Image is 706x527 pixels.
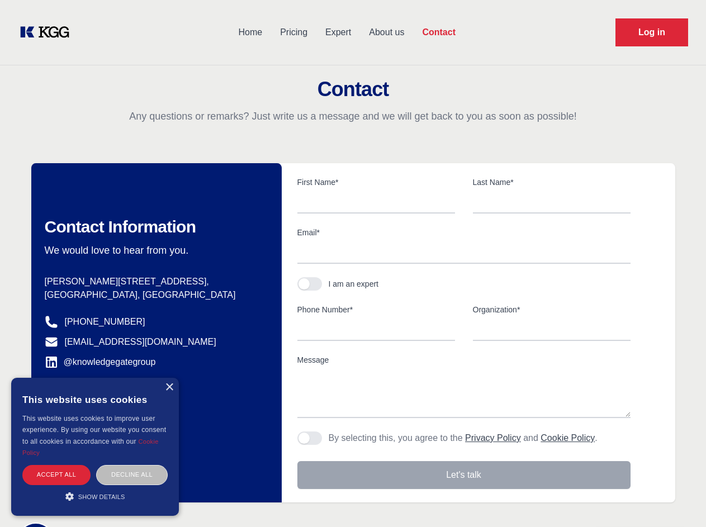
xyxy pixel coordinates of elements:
[45,217,264,237] h2: Contact Information
[473,304,631,315] label: Organization*
[297,354,631,365] label: Message
[18,23,78,41] a: KOL Knowledge Platform: Talk to Key External Experts (KEE)
[13,110,693,123] p: Any questions or remarks? Just write us a message and we will get back to you as soon as possible!
[45,244,264,257] p: We would love to hear from you.
[45,288,264,302] p: [GEOGRAPHIC_DATA], [GEOGRAPHIC_DATA]
[65,315,145,329] a: [PHONE_NUMBER]
[165,383,173,392] div: Close
[473,177,631,188] label: Last Name*
[78,493,125,500] span: Show details
[297,304,455,315] label: Phone Number*
[465,433,521,443] a: Privacy Policy
[650,473,706,527] iframe: Chat Widget
[297,461,631,489] button: Let's talk
[22,491,168,502] div: Show details
[22,415,166,445] span: This website uses cookies to improve user experience. By using our website you consent to all coo...
[22,386,168,413] div: This website uses cookies
[13,78,693,101] h2: Contact
[541,433,595,443] a: Cookie Policy
[329,431,598,445] p: By selecting this, you agree to the and .
[45,275,264,288] p: [PERSON_NAME][STREET_ADDRESS],
[271,18,316,47] a: Pricing
[96,465,168,485] div: Decline all
[316,18,360,47] a: Expert
[615,18,688,46] a: Request Demo
[229,18,271,47] a: Home
[329,278,379,289] div: I am an expert
[297,177,455,188] label: First Name*
[360,18,413,47] a: About us
[297,227,631,238] label: Email*
[22,465,91,485] div: Accept all
[45,355,156,369] a: @knowledgegategroup
[413,18,465,47] a: Contact
[22,438,159,456] a: Cookie Policy
[65,335,216,349] a: [EMAIL_ADDRESS][DOMAIN_NAME]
